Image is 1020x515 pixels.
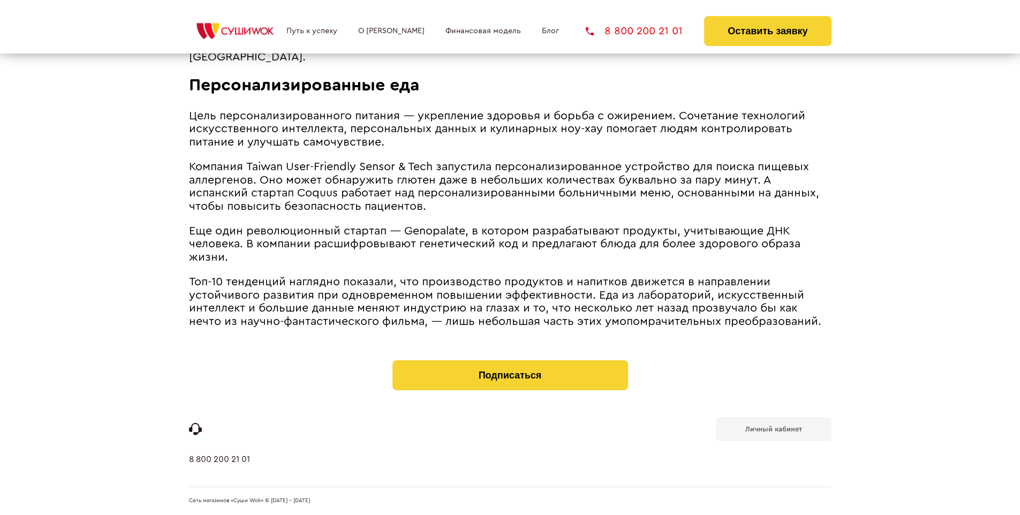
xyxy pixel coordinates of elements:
[445,27,521,35] a: Финансовая модель
[189,77,419,94] span: Персонализированные еда
[392,360,628,390] button: Подписаться
[586,26,683,36] a: 8 800 200 21 01
[189,110,805,148] span: Цель персонализированного питания ― укрепление здоровья и борьба с ожирением. Сочетание технологи...
[745,426,802,433] b: Личный кабинет
[189,498,310,504] span: Сеть магазинов «Суши Wok» © [DATE] - [DATE]
[189,455,250,487] a: 8 800 200 21 01
[189,276,821,327] span: Топ-10 тенденций наглядно показали, что производство продуктов и напитков движется в направлении ...
[542,27,559,35] a: Блог
[704,16,831,46] button: Оставить заявку
[605,26,683,36] span: 8 800 200 21 01
[189,161,819,212] span: Компания Taiwan User-Friendly Sensor & Tech запустила персонализированное устройство для поиска п...
[358,27,425,35] a: О [PERSON_NAME]
[286,27,337,35] a: Путь к успеху
[189,225,800,263] span: Еще один революционный стартап ― Genopalate, в котором разрабатывают продукты, учитывающие ДНК че...
[716,417,832,441] a: Личный кабинет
